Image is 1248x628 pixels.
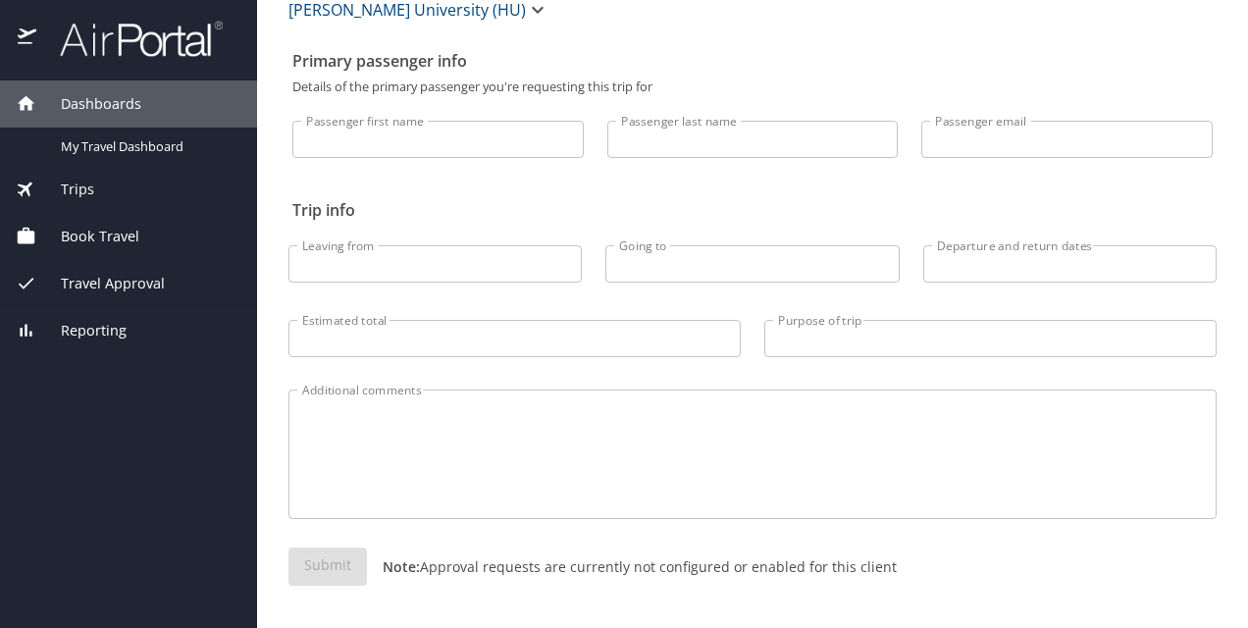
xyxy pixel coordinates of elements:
span: Trips [36,179,94,200]
span: Reporting [36,320,127,341]
p: Details of the primary passenger you're requesting this trip for [292,80,1213,93]
img: icon-airportal.png [18,20,38,58]
img: airportal-logo.png [38,20,223,58]
h2: Primary passenger info [292,45,1213,77]
span: Book Travel [36,226,139,247]
strong: Note: [383,557,420,576]
p: Approval requests are currently not configured or enabled for this client [367,556,897,577]
h2: Trip info [292,194,1213,226]
span: My Travel Dashboard [61,137,234,156]
span: Travel Approval [36,273,165,294]
span: Dashboards [36,93,141,115]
